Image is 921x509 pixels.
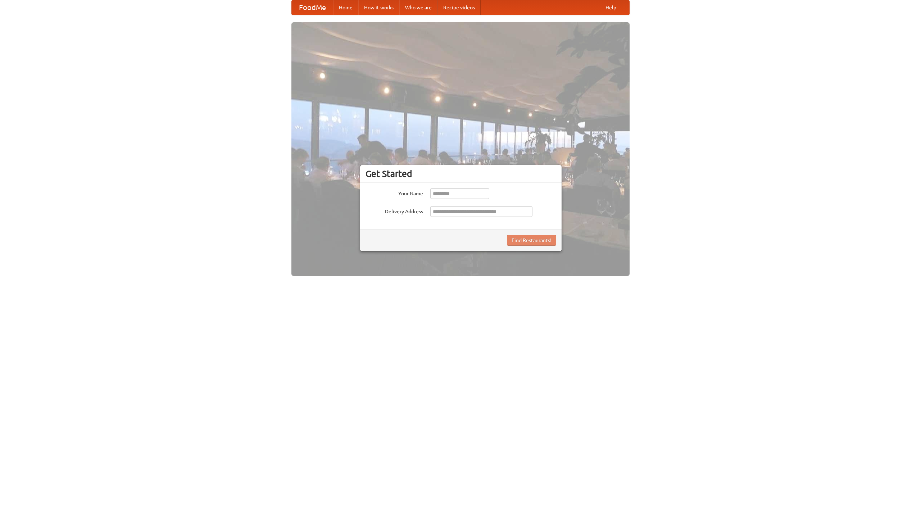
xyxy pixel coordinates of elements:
a: How it works [358,0,399,15]
a: Recipe videos [437,0,481,15]
a: FoodMe [292,0,333,15]
label: Delivery Address [366,206,423,215]
a: Help [600,0,622,15]
a: Who we are [399,0,437,15]
button: Find Restaurants! [507,235,556,246]
h3: Get Started [366,168,556,179]
a: Home [333,0,358,15]
label: Your Name [366,188,423,197]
